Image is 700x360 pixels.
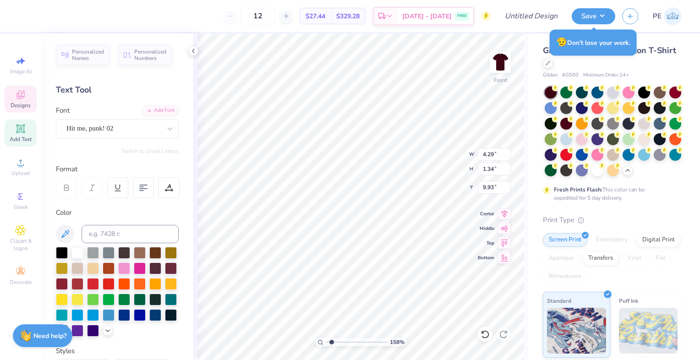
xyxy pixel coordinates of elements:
span: PE [653,11,662,22]
input: e.g. 7428 c [82,225,179,243]
div: Screen Print [543,233,587,247]
span: Center [478,211,494,217]
div: Add Font [142,105,179,116]
span: FREE [457,13,467,19]
img: Puff Ink [619,308,678,354]
div: Styles [56,346,179,356]
img: Standard [547,308,606,354]
input: Untitled Design [498,7,565,25]
label: Font [56,105,70,116]
span: Personalized Numbers [134,49,167,61]
span: # G500 [562,71,579,79]
button: Switch to Greek Letters [121,147,179,155]
div: This color can be expedited for 5 day delivery. [554,185,667,202]
div: Vinyl [622,251,647,265]
span: Middle [478,225,494,232]
div: Format [56,164,180,175]
span: 158 % [390,338,405,346]
div: Don’t lose your work. [550,29,637,55]
div: Color [56,207,179,218]
div: Applique [543,251,580,265]
span: Minimum Order: 24 + [583,71,629,79]
span: Upload [11,169,30,177]
span: $27.44 [306,11,325,21]
div: Embroidery [590,233,634,247]
span: 😥 [556,36,567,48]
span: Gildan Adult Heavy Cotton T-Shirt [543,45,676,56]
strong: Fresh Prints Flash: [554,186,602,193]
button: Save [572,8,615,24]
div: Rhinestones [543,270,587,284]
img: Paige Edwards [664,7,682,25]
span: Bottom [478,255,494,261]
span: Gildan [543,71,558,79]
div: Digital Print [636,233,681,247]
span: Decorate [10,278,32,286]
strong: Need help? [33,332,66,340]
div: Print Type [543,215,682,225]
span: Greek [14,203,28,211]
span: Top [478,240,494,246]
div: Transfers [582,251,619,265]
a: PE [653,7,682,25]
span: Puff Ink [619,296,638,305]
div: Front [494,76,507,84]
img: Front [491,53,509,71]
input: – – [240,8,276,24]
span: Designs [11,102,31,109]
span: Standard [547,296,571,305]
span: [DATE] - [DATE] [402,11,452,21]
span: Clipart & logos [5,237,37,252]
span: Image AI [10,68,32,75]
div: Text Tool [56,84,179,96]
span: Add Text [10,136,32,143]
span: $329.28 [336,11,360,21]
span: Personalized Names [72,49,104,61]
div: Foil [650,251,672,265]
